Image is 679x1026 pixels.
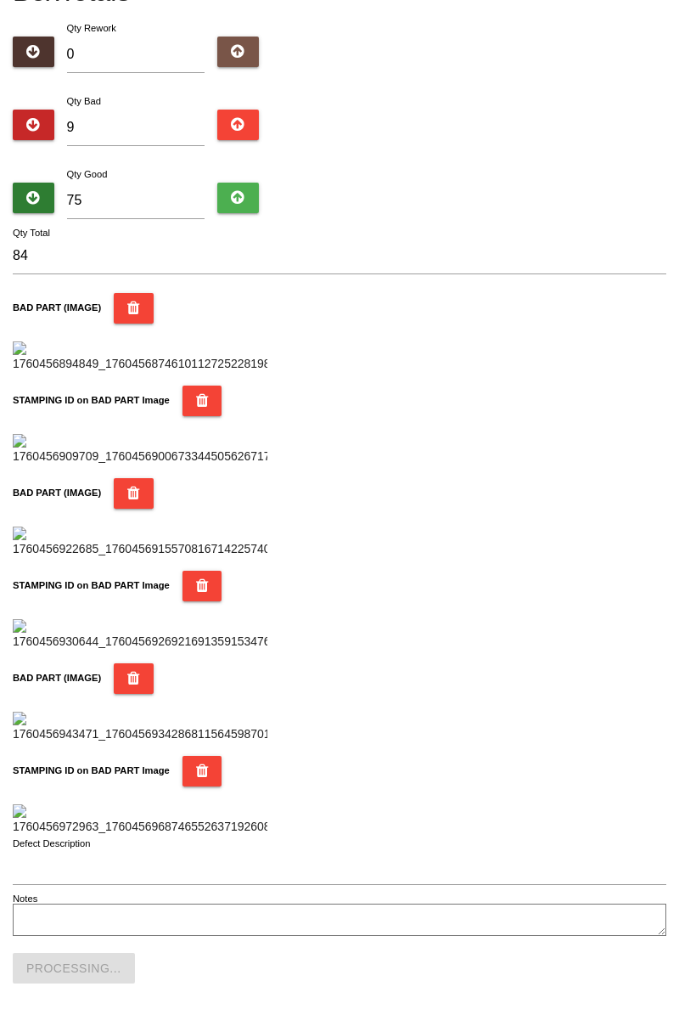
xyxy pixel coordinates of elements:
[13,712,267,743] img: 1760456943471_17604569342868115645987014049751.jpg
[114,478,154,509] button: BAD PART (IMAGE)
[13,395,170,405] b: STAMPING ID on BAD PART Image
[13,619,267,651] img: 1760456930644_17604569269216913591534761598859.jpg
[13,226,50,240] label: Qty Total
[13,341,267,373] img: 1760456894849_17604568746101127252281987958925.jpg
[13,580,170,590] b: STAMPING ID on BAD PART Image
[13,527,267,558] img: 1760456922685_17604569155708167142257409995683.jpg
[13,488,101,498] b: BAD PART (IMAGE)
[67,23,116,33] label: Qty Rework
[13,837,91,851] label: Defect Description
[114,293,154,324] button: BAD PART (IMAGE)
[67,169,108,179] label: Qty Good
[13,302,101,313] b: BAD PART (IMAGE)
[13,765,170,775] b: STAMPING ID on BAD PART Image
[13,892,37,906] label: Notes
[13,434,267,465] img: 1760456909709_17604569006733445056267178969474.jpg
[67,96,101,106] label: Qty Bad
[13,804,267,836] img: 1760456972963_17604569687465526371926089113316.jpg
[182,571,222,601] button: STAMPING ID on BAD PART Image
[13,673,101,683] b: BAD PART (IMAGE)
[182,756,222,786] button: STAMPING ID on BAD PART Image
[114,663,154,694] button: BAD PART (IMAGE)
[182,386,222,416] button: STAMPING ID on BAD PART Image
